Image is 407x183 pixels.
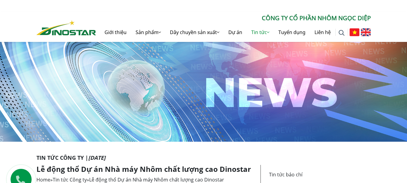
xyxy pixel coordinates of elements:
[339,30,345,36] img: search
[36,20,96,35] img: Nhôm Dinostar
[165,23,224,42] a: Dây chuyền sản xuất
[349,28,359,36] img: Tiếng Việt
[36,176,224,183] span: » »
[36,165,256,174] h1: Lễ động thổ Dự án Nhà máy Nhôm chất lượng cao Dinostar
[131,23,165,42] a: Sản phẩm
[36,176,50,183] a: Home
[361,28,371,36] img: English
[89,176,224,183] span: Lễ động thổ Dự án Nhà máy Nhôm chất lượng cao Dinostar
[100,23,131,42] a: Giới thiệu
[224,23,247,42] a: Dự án
[96,14,371,23] p: CÔNG TY CỔ PHẦN NHÔM NGỌC DIỆP
[88,154,105,161] i: [DATE]
[36,154,371,162] p: Tin tức Công ty |
[53,176,87,183] a: Tin tức Công ty
[274,23,310,42] a: Tuyển dụng
[247,23,274,42] a: Tin tức
[269,171,367,178] p: Tin tức báo chí
[310,23,335,42] a: Liên hệ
